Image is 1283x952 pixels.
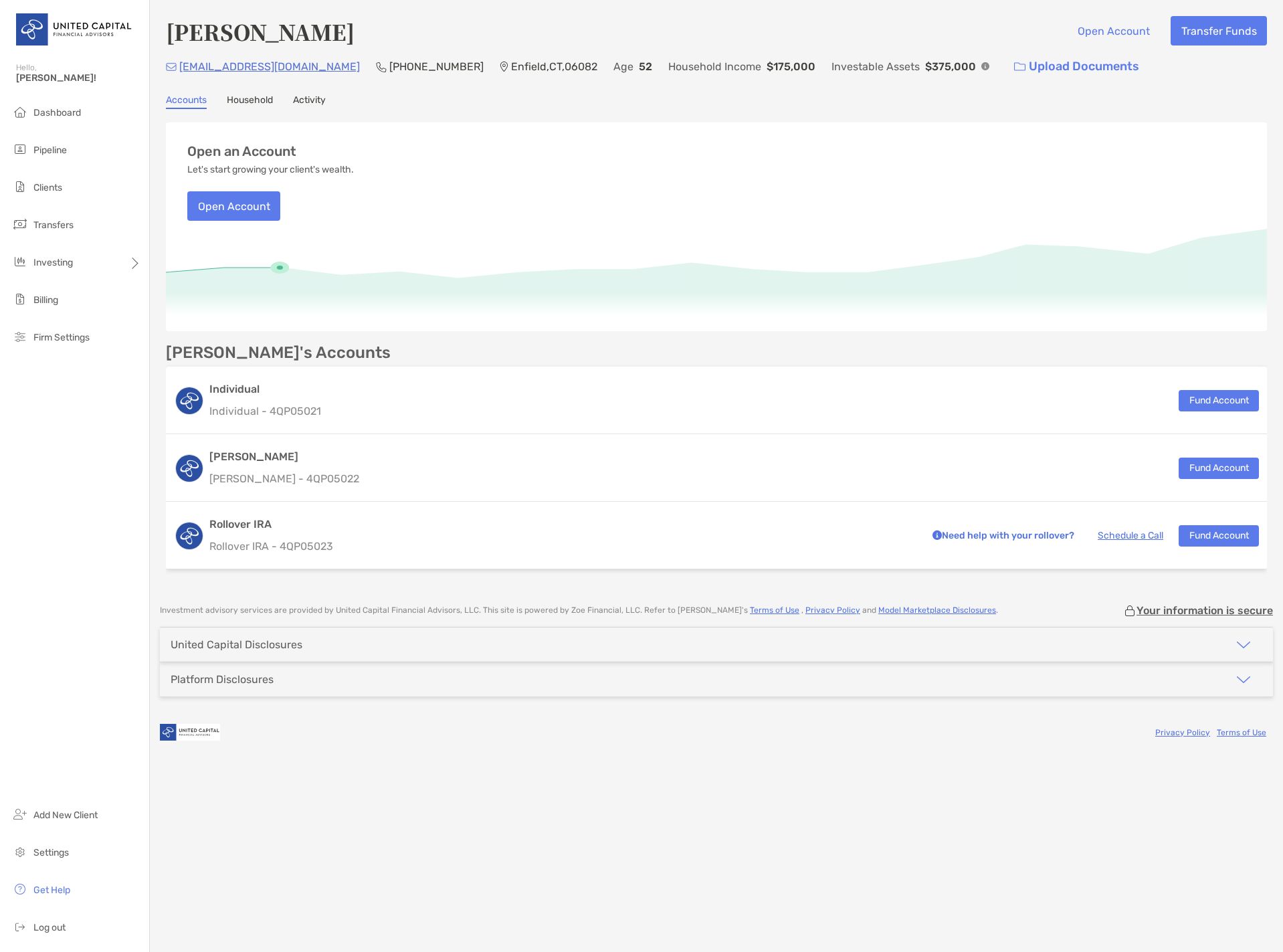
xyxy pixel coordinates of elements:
[33,145,67,156] span: Pipeline
[12,254,28,270] img: investing icon
[293,94,326,109] a: Activity
[33,294,58,306] span: Billing
[805,605,860,615] a: Privacy Policy
[12,104,28,120] img: dashboard icon
[511,58,597,75] p: Enfield , CT , 06082
[639,58,652,75] p: 52
[929,527,1074,544] p: Need help with your rollover?
[668,58,761,75] p: Household Income
[33,922,66,933] span: Log out
[1236,672,1252,688] img: icon arrow
[209,449,359,465] h3: [PERSON_NAME]
[166,63,177,71] img: Email Icon
[12,881,28,897] img: get-help icon
[166,94,207,109] a: Accounts
[209,470,359,487] p: [PERSON_NAME] - 4QP05022
[187,191,280,221] button: Open Account
[613,58,633,75] p: Age
[12,806,28,822] img: add_new_client icon
[33,257,73,268] span: Investing
[33,332,90,343] span: Firm Settings
[179,58,360,75] p: [EMAIL_ADDRESS][DOMAIN_NAME]
[209,516,914,533] h3: Rollover IRA
[12,216,28,232] img: transfers icon
[33,107,81,118] span: Dashboard
[1014,62,1025,72] img: button icon
[187,165,354,175] p: Let's start growing your client's wealth.
[33,847,69,858] span: Settings
[1005,52,1148,81] a: Upload Documents
[1236,637,1252,653] img: icon arrow
[1067,16,1160,45] button: Open Account
[166,16,355,47] h4: [PERSON_NAME]
[376,62,387,72] img: Phone Icon
[187,144,296,159] h3: Open an Account
[12,919,28,935] img: logout icon
[12,844,28,860] img: settings icon
[767,58,815,75] p: $175,000
[389,58,484,75] p: [PHONE_NUMBER]
[1179,390,1259,411] button: Fund Account
[160,605,998,615] p: Investment advisory services are provided by United Capital Financial Advisors, LLC . This site i...
[831,58,920,75] p: Investable Assets
[1098,530,1163,541] a: Schedule a Call
[1217,728,1266,737] a: Terms of Use
[1179,525,1259,547] button: Fund Account
[176,455,203,482] img: logo account
[16,72,141,84] span: [PERSON_NAME]!
[1171,16,1267,45] button: Transfer Funds
[750,605,799,615] a: Terms of Use
[227,94,273,109] a: Household
[160,717,220,747] img: company logo
[981,62,989,70] img: Info Icon
[166,345,391,361] p: [PERSON_NAME]'s Accounts
[16,5,133,54] img: United Capital Logo
[33,182,62,193] span: Clients
[33,810,98,821] span: Add New Client
[33,219,74,231] span: Transfers
[171,638,302,651] div: United Capital Disclosures
[1137,604,1273,617] p: Your information is secure
[1179,458,1259,479] button: Fund Account
[1155,728,1210,737] a: Privacy Policy
[176,387,203,414] img: logo account
[500,62,508,72] img: Location Icon
[878,605,996,615] a: Model Marketplace Disclosures
[33,884,70,896] span: Get Help
[171,673,274,686] div: Platform Disclosures
[176,522,203,549] img: logo account
[209,381,321,397] h3: Individual
[12,328,28,345] img: firm-settings icon
[925,58,976,75] p: $375,000
[12,291,28,307] img: billing icon
[12,179,28,195] img: clients icon
[209,538,914,555] p: Rollover IRA - 4QP05023
[209,403,321,419] p: Individual - 4QP05021
[12,141,28,157] img: pipeline icon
